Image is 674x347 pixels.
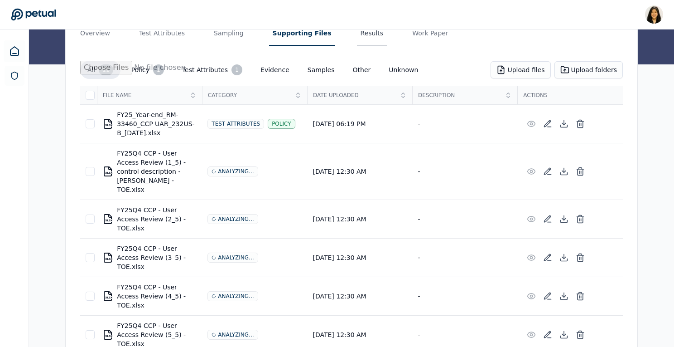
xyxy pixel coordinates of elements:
[307,200,412,239] td: [DATE] 12:30 AM
[413,277,518,316] td: -
[523,327,539,343] button: Preview File (hover for quick preview, click for full view)
[253,62,297,78] button: Evidence
[357,21,387,46] button: Results
[381,62,425,78] button: Unknown
[539,211,556,227] button: Add/Edit Description
[105,335,112,337] div: XLSX
[5,66,24,86] a: SOC 1 Reports
[556,327,572,343] button: Download File
[175,61,250,79] button: Test Attributes1
[556,116,572,132] button: Download File
[269,21,335,46] button: Supporting Files
[11,8,56,21] a: Go to Dashboard
[413,143,518,200] td: -
[572,288,588,304] button: Delete File
[539,249,556,266] button: Add/Edit Description
[409,21,452,46] button: Work Paper
[418,92,502,99] span: Description
[300,62,342,78] button: Samples
[105,258,112,260] div: XLSX
[556,288,572,304] button: Download File
[103,92,187,99] span: File Name
[99,64,113,75] div: 11
[207,119,264,129] div: Test Attributes
[105,219,112,222] div: XLSX
[105,171,112,174] div: XLSX
[268,119,295,129] div: Policy
[523,92,617,99] span: Actions
[207,214,258,224] div: Analyzing...
[572,116,588,132] button: Delete File
[539,163,556,180] button: Add/Edit Description
[523,288,539,304] button: Preview File (hover for quick preview, click for full view)
[556,211,572,227] button: Download File
[77,21,114,46] button: Overview
[135,21,188,46] button: Test Attributes
[572,163,588,180] button: Delete File
[539,288,556,304] button: Add/Edit Description
[4,40,25,62] a: Dashboard
[523,116,539,132] button: Preview File (hover for quick preview, click for full view)
[572,249,588,266] button: Delete File
[102,283,197,310] div: FY25Q4 CCP - User Access Review (4_5) - TOE.xlsx
[207,166,258,176] div: Analyzing...
[523,249,539,266] button: Preview File (hover for quick preview, click for full view)
[491,61,550,78] button: Upload files
[102,244,197,271] div: FY25Q4 CCP - User Access Review (3_5) - TOE.xlsx
[80,61,120,79] button: All11
[523,163,539,180] button: Preview File (hover for quick preview, click for full view)
[210,21,247,46] button: Sampling
[572,211,588,227] button: Delete File
[572,327,588,343] button: Delete File
[539,327,556,343] button: Add/Edit Description
[413,105,518,143] td: -
[207,291,258,301] div: Analyzing...
[105,296,112,299] div: XLSX
[207,330,258,340] div: Analyzing...
[307,277,412,316] td: [DATE] 12:30 AM
[307,143,412,200] td: [DATE] 12:30 AM
[207,253,258,263] div: Analyzing...
[523,211,539,227] button: Preview File (hover for quick preview, click for full view)
[554,61,623,78] button: Upload folders
[346,62,378,78] button: Other
[313,92,397,99] span: Date Uploaded
[413,239,518,277] td: -
[102,205,197,233] div: FY25Q4 CCP - User Access Review (2_5) - TOE.xlsx
[556,249,572,266] button: Download File
[307,239,412,277] td: [DATE] 12:30 AM
[413,200,518,239] td: -
[124,61,171,79] button: Policy1
[645,5,663,24] img: Renee Park
[153,64,164,75] div: 1
[231,64,242,75] div: 1
[208,92,292,99] span: Category
[307,105,412,143] td: [DATE] 06:19 PM
[539,116,556,132] button: Add/Edit Description
[102,110,197,137] div: FY25_Year-end_RM-33460_CCP UAR_232US-B_[DATE].xlsx
[102,149,197,194] div: FY25Q4 CCP - User Access Review (1_5) - control description - [PERSON_NAME] - TOE.xlsx
[105,124,112,127] div: XLSX
[556,163,572,180] button: Download File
